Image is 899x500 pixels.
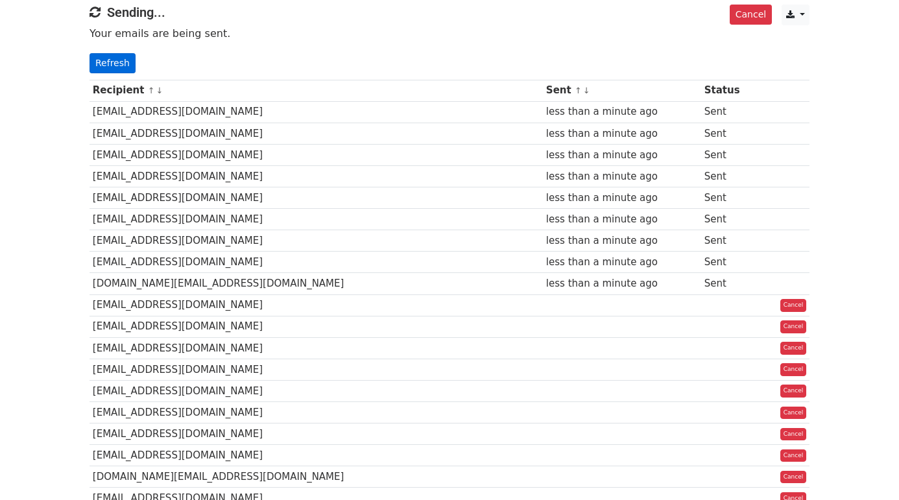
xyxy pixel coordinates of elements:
a: Cancel [780,363,807,376]
td: Sent [701,144,757,165]
div: less than a minute ago [546,169,698,184]
div: less than a minute ago [546,126,698,141]
td: Sent [701,123,757,144]
td: Sent [701,101,757,123]
a: ↑ [575,86,582,95]
td: Sent [701,165,757,187]
a: ↓ [156,86,163,95]
td: Sent [701,209,757,230]
p: Your emails are being sent. [90,27,809,40]
a: Cancel [780,471,807,484]
a: Cancel [780,428,807,441]
a: Cancel [780,449,807,462]
div: less than a minute ago [546,233,698,248]
td: [EMAIL_ADDRESS][DOMAIN_NAME] [90,165,543,187]
td: [EMAIL_ADDRESS][DOMAIN_NAME] [90,209,543,230]
td: [EMAIL_ADDRESS][DOMAIN_NAME] [90,337,543,359]
div: less than a minute ago [546,191,698,206]
td: [EMAIL_ADDRESS][DOMAIN_NAME] [90,445,543,466]
a: Cancel [780,407,807,420]
a: Cancel [780,385,807,398]
td: [EMAIL_ADDRESS][DOMAIN_NAME] [90,294,543,316]
div: less than a minute ago [546,212,698,227]
td: Sent [701,230,757,252]
h4: Sending... [90,5,809,20]
td: [EMAIL_ADDRESS][DOMAIN_NAME] [90,423,543,445]
a: Cancel [780,320,807,333]
a: Cancel [780,342,807,355]
td: Sent [701,187,757,209]
div: less than a minute ago [546,148,698,163]
td: Sent [701,273,757,294]
td: [EMAIL_ADDRESS][DOMAIN_NAME] [90,316,543,337]
div: less than a minute ago [546,255,698,270]
td: [EMAIL_ADDRESS][DOMAIN_NAME] [90,123,543,144]
td: [EMAIL_ADDRESS][DOMAIN_NAME] [90,144,543,165]
a: Cancel [730,5,772,25]
td: [EMAIL_ADDRESS][DOMAIN_NAME] [90,187,543,209]
td: [DOMAIN_NAME][EMAIL_ADDRESS][DOMAIN_NAME] [90,273,543,294]
td: [EMAIL_ADDRESS][DOMAIN_NAME] [90,252,543,273]
a: ↑ [148,86,155,95]
td: [EMAIL_ADDRESS][DOMAIN_NAME] [90,359,543,380]
td: [EMAIL_ADDRESS][DOMAIN_NAME] [90,402,543,423]
td: [EMAIL_ADDRESS][DOMAIN_NAME] [90,101,543,123]
td: Sent [701,252,757,273]
div: less than a minute ago [546,276,698,291]
iframe: Chat Widget [834,438,899,500]
div: less than a minute ago [546,104,698,119]
td: [EMAIL_ADDRESS][DOMAIN_NAME] [90,380,543,401]
td: [EMAIL_ADDRESS][DOMAIN_NAME] [90,230,543,252]
th: Recipient [90,80,543,101]
th: Sent [543,80,701,101]
a: ↓ [583,86,590,95]
th: Status [701,80,757,101]
td: [DOMAIN_NAME][EMAIL_ADDRESS][DOMAIN_NAME] [90,466,543,488]
a: Refresh [90,53,136,73]
a: Cancel [780,299,807,312]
